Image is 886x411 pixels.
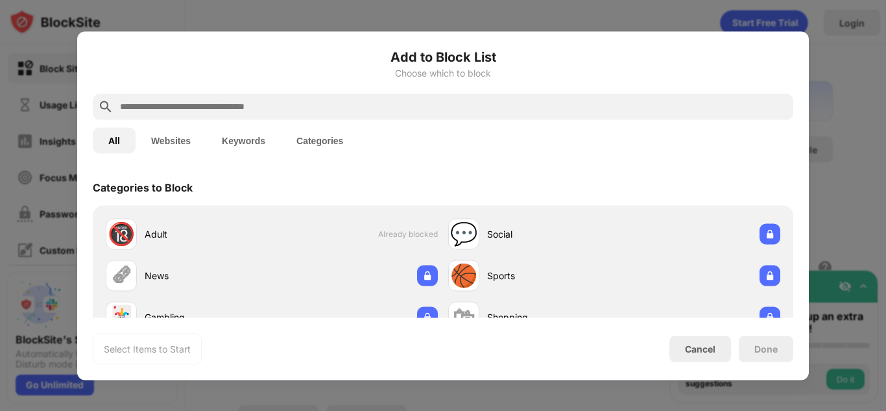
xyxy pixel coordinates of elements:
[206,127,281,153] button: Keywords
[487,269,614,282] div: Sports
[685,343,715,355] div: Cancel
[93,68,793,78] div: Choose which to block
[450,262,477,289] div: 🏀
[108,304,135,330] div: 🃏
[450,221,477,247] div: 💬
[453,304,475,330] div: 🛍
[93,47,793,66] h6: Add to Block List
[104,342,191,355] div: Select Items to Start
[754,343,778,354] div: Done
[487,227,614,241] div: Social
[93,127,136,153] button: All
[93,181,193,193] div: Categories to Block
[281,127,359,153] button: Categories
[145,310,272,324] div: Gambling
[145,269,272,282] div: News
[378,229,438,239] span: Already blocked
[136,127,206,153] button: Websites
[145,227,272,241] div: Adult
[110,262,132,289] div: 🗞
[98,99,114,114] img: search.svg
[487,310,614,324] div: Shopping
[108,221,135,247] div: 🔞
